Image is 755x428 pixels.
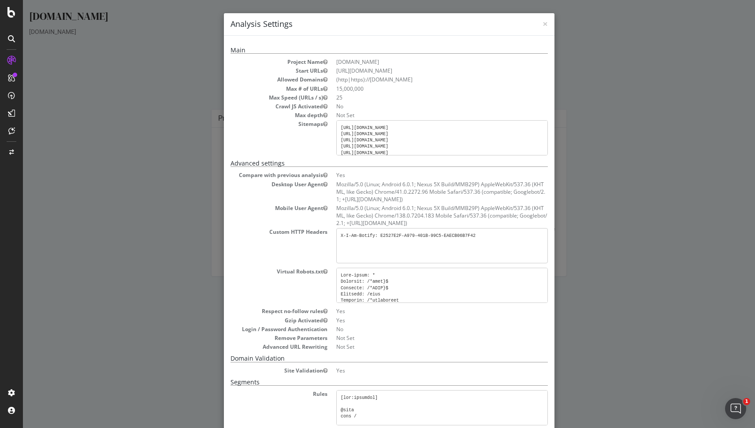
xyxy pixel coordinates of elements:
dd: Mozilla/5.0 (Linux; Android 6.0.1; Nexus 5X Build/MMB29P) AppleWebKit/537.36 (KHTML, like Gecko) ... [313,204,525,227]
dt: Site Validation [208,367,305,374]
dt: Advanced URL Rewriting [208,343,305,351]
dt: Project Name [208,58,305,66]
dt: Virtual Robots.txt [208,268,305,275]
dd: Mozilla/5.0 (Linux; Android 6.0.1; Nexus 5X Build/MMB29P) AppleWebKit/537.36 (KHTML, like Gecko) ... [313,181,525,203]
pre: [lor:ipsumdol] @sita cons / @adip elit /sedd/* @EIU/te-incidi-utlaboree dolo /m/* aliq *en-admini... [313,390,525,425]
dd: Yes [313,317,525,324]
dd: No [313,103,525,110]
dt: Sitemaps [208,120,305,128]
dd: [DOMAIN_NAME] [313,58,525,66]
h5: Main [208,47,525,54]
dt: Start URLs [208,67,305,74]
pre: X-I-Am-Botify: E2527E2F-A979-401B-99C5-EAECB06B7F42 [313,228,525,263]
dt: Rules [208,390,305,398]
dd: Yes [313,367,525,374]
dt: Allowed Domains [208,76,305,83]
dt: Login / Password Authentication [208,325,305,333]
dt: Remove Parameters [208,334,305,342]
dt: Custom HTTP Headers [208,228,305,236]
dd: Not Set [313,334,525,342]
dt: Crawl JS Activated [208,103,305,110]
dd: 25 [313,94,525,101]
pre: Lore-ipsum: * Dolorsit: /*amet}$ Consecte: /*ADIP}$ Elitsedd: /eius Temporin: /*utlaboreet Dolore... [313,268,525,303]
dt: Gzip Activated [208,317,305,324]
dd: [URL][DOMAIN_NAME] [313,67,525,74]
dt: Max Speed (URLs / s) [208,94,305,101]
dd: Yes [313,307,525,315]
pre: [URL][DOMAIN_NAME] [URL][DOMAIN_NAME] [URL][DOMAIN_NAME] [URL][DOMAIN_NAME] [URL][DOMAIN_NAME] [U... [313,120,525,155]
span: 1 [743,398,750,405]
h5: Domain Validation [208,355,525,362]
dt: Desktop User Agent [208,181,305,188]
dd: Not Set [313,111,525,119]
dt: Mobile User Agent [208,204,305,212]
dt: Respect no-follow rules [208,307,305,315]
iframe: Intercom live chat [725,398,746,419]
dt: Compare with previous analysis [208,171,305,179]
dd: Yes [313,171,525,179]
li: (http|https)://[DOMAIN_NAME] [313,76,525,83]
h4: Analysis Settings [208,18,525,30]
h5: Segments [208,379,525,386]
dt: Max depth [208,111,305,119]
dd: 15,000,000 [313,85,525,92]
dd: Not Set [313,343,525,351]
dt: Max # of URLs [208,85,305,92]
h5: Advanced settings [208,160,525,167]
span: × [520,18,525,30]
dd: No [313,325,525,333]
